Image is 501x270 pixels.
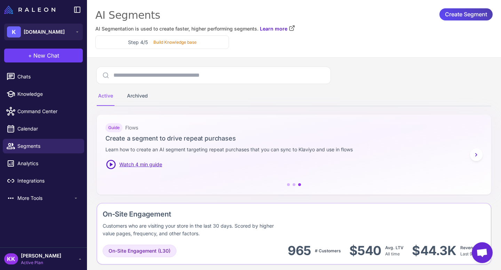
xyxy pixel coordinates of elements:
[103,209,372,219] div: On-Site Engagement
[3,87,84,101] a: Knowledge
[17,160,79,167] span: Analytics
[33,51,59,60] span: New Chat
[288,243,311,259] div: 965
[17,73,79,81] span: Chats
[385,245,404,257] div: All time
[4,6,55,14] img: Raleon Logo
[21,252,61,260] span: [PERSON_NAME]
[105,134,483,143] h3: Create a segment to drive repeat purchases
[17,142,79,150] span: Segments
[21,260,61,266] span: Active Plan
[3,69,84,84] a: Chats
[315,248,341,253] span: # Customers
[460,245,478,250] span: Revenue
[3,174,84,188] a: Integrations
[7,26,21,37] div: K
[17,177,79,185] span: Integrations
[17,194,73,202] span: More Tools
[103,222,283,237] div: Customers who are visiting your store in the last 30 days. Scored by higher value pages, frequenc...
[105,123,122,132] div: Guide
[349,243,381,259] div: $540
[445,8,487,20] span: Create Segment
[4,24,83,40] button: K[DOMAIN_NAME]
[4,49,83,62] button: +New Chat
[3,156,84,171] a: Analytics
[3,121,84,136] a: Calendar
[17,90,79,98] span: Knowledge
[105,146,373,153] p: Learn how to create an AI segment targeting repeat purchases that you can sync to Klaviyo and use...
[126,86,149,106] div: Archived
[153,39,197,45] p: Build Knowledge base
[460,245,485,257] div: Last 90 days
[125,124,138,132] span: Flows
[24,28,65,36] span: [DOMAIN_NAME]
[97,86,114,106] div: Active
[17,125,79,133] span: Calendar
[4,253,18,264] div: KK
[128,39,148,46] h3: Step 4/5
[17,108,79,115] span: Command Center
[412,243,456,259] div: $44.3K
[385,245,404,250] span: Avg. LTV
[472,242,493,263] a: Open chat
[109,247,170,255] span: On-Site Engagement (L30)
[3,139,84,153] a: Segments
[260,25,295,33] a: Learn more
[95,25,259,33] span: AI Segmentation is used to create faster, higher performing segments.
[3,104,84,119] a: Command Center
[28,51,32,60] span: +
[119,161,162,168] span: Watch 4 min guide
[95,8,493,22] div: AI Segments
